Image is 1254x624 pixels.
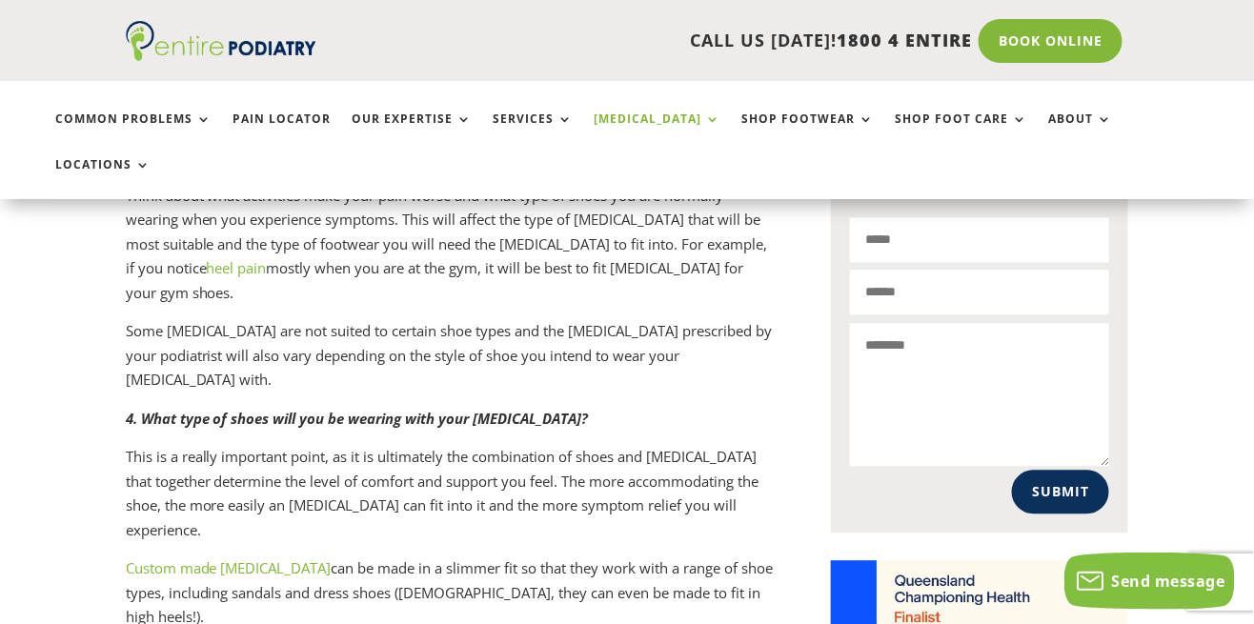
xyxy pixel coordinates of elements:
[126,319,777,407] p: Some [MEDICAL_DATA] are not suited to certain shoe types and the [MEDICAL_DATA] prescribed by you...
[353,29,972,53] p: CALL US [DATE]!
[207,258,267,277] a: heel pain
[1112,571,1225,592] span: Send message
[56,158,152,199] a: Locations
[126,409,137,428] em: 4.
[126,46,316,65] a: Entire Podiatry
[896,112,1028,153] a: Shop Foot Care
[1012,470,1109,513] button: Submit
[126,184,777,320] p: Think about what activities make your pain worse and what type of shoes you are normally wearing ...
[233,112,332,153] a: Pain Locator
[979,19,1123,63] a: Book Online
[141,409,589,428] em: What type of shoes will you be wearing with your [MEDICAL_DATA]?
[126,445,777,556] p: This is a really important point, as it is ultimately the combination of shoes and [MEDICAL_DATA]...
[494,112,574,153] a: Services
[1064,553,1235,610] button: Send message
[126,21,316,61] img: logo (1)
[353,112,473,153] a: Our Expertise
[742,112,875,153] a: Shop Footwear
[595,112,721,153] a: [MEDICAL_DATA]
[56,112,212,153] a: Common Problems
[837,29,972,51] span: 1800 4 ENTIRE
[126,558,332,577] a: Custom made [MEDICAL_DATA]
[1049,112,1113,153] a: About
